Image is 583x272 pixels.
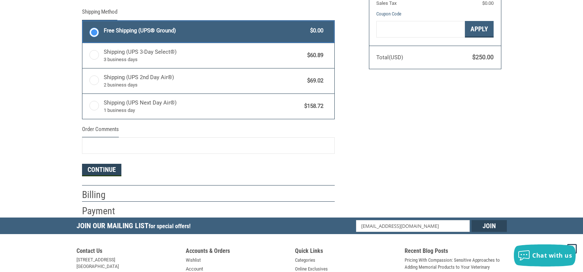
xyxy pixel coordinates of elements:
span: Sales Tax [376,0,397,6]
span: $158.72 [301,102,324,110]
button: Apply [465,21,494,38]
h5: Recent Blog Posts [405,247,507,257]
input: Join [472,220,507,232]
span: Chat with us [532,251,572,259]
span: 2 business days [104,81,304,89]
span: Shipping (UPS Next Day Air®) [104,99,301,114]
h2: Payment [82,205,125,217]
legend: Order Comments [82,125,119,137]
span: for special offers! [149,223,191,230]
a: Categories [295,257,315,264]
span: $60.89 [304,51,324,60]
a: Coupon Code [376,11,401,17]
span: Shipping (UPS 3-Day Select®) [104,48,304,63]
span: 1 business day [104,107,301,114]
h5: Join Our Mailing List [77,218,194,236]
h5: Quick Links [295,247,397,257]
span: $0.00 [482,0,494,6]
span: $250.00 [472,54,494,61]
input: Email [356,220,470,232]
h2: Billing [82,189,125,201]
span: 3 business days [104,56,304,63]
button: Chat with us [514,244,576,266]
span: $69.02 [304,77,324,85]
button: Continue [82,164,121,176]
a: Wishlist [186,257,201,264]
h5: Accounts & Orders [186,247,288,257]
span: Free Shipping (UPS® Ground) [104,27,307,35]
span: Shipping (UPS 2nd Day Air®) [104,73,304,89]
legend: Shipping Method [82,8,117,20]
h5: Contact Us [77,247,179,257]
span: $0.00 [307,27,324,35]
span: Total (USD) [376,54,403,61]
input: Gift Certificate or Coupon Code [376,21,465,38]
